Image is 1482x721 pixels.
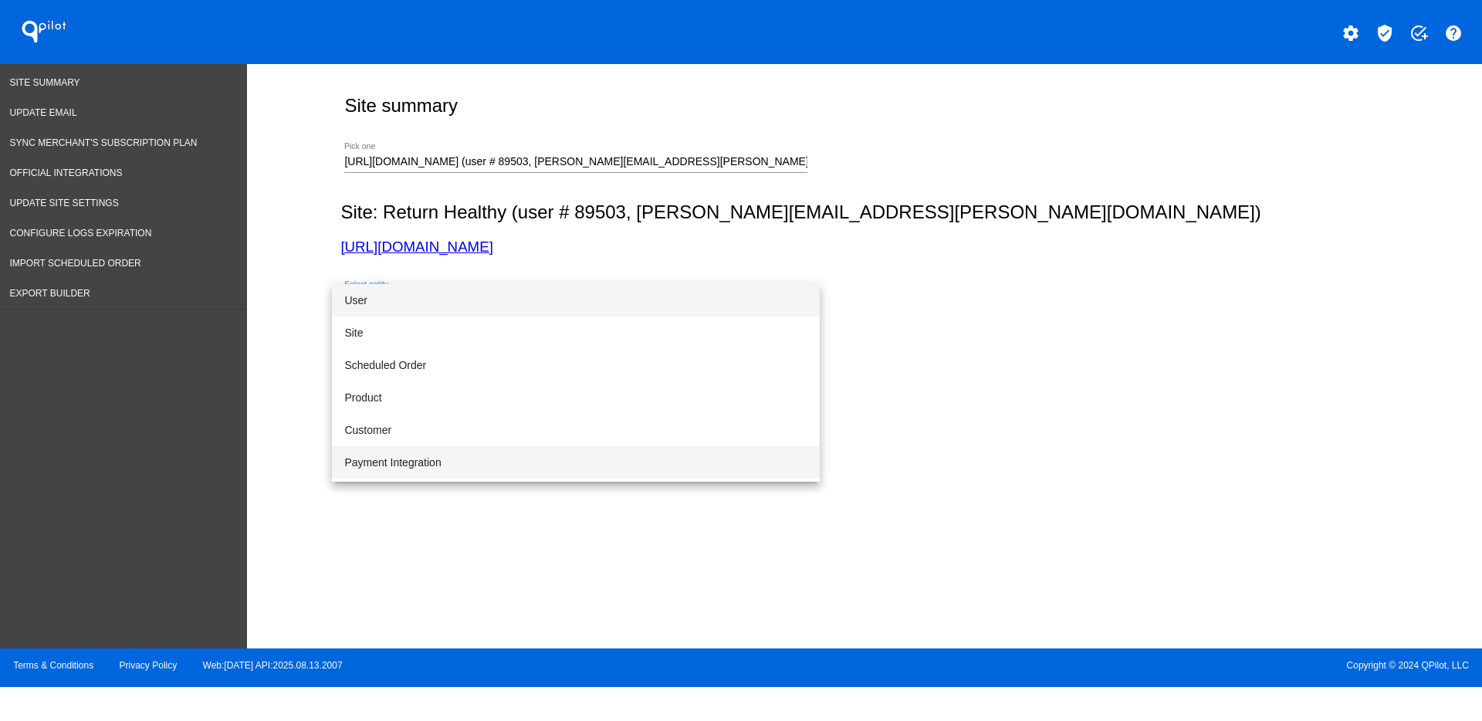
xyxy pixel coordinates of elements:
span: Payment Integration [344,446,807,479]
span: User [344,284,807,316]
span: Customer [344,414,807,446]
span: Site [344,316,807,349]
span: Shipping Integration [344,479,807,511]
span: Scheduled Order [344,349,807,381]
span: Product [344,381,807,414]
